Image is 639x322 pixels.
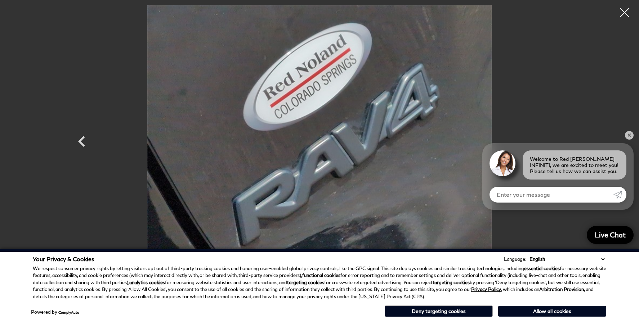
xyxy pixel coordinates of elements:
a: Submit [613,187,626,203]
strong: Arbitration Provision [539,286,584,292]
button: Allow all cookies [498,306,606,317]
img: Used 2024 Midnight Black Metallic Toyota Woodland Edition image 26 [103,5,536,264]
strong: analytics cookies [129,280,165,285]
strong: essential cookies [524,266,560,271]
div: Welcome to Red [PERSON_NAME] INFINITI, we are excited to meet you! Please tell us how we can assi... [523,150,626,180]
span: Your Privacy & Cookies [33,255,94,262]
span: Live Chat [591,230,629,239]
select: Language Select [528,255,606,263]
button: Deny targeting cookies [385,305,493,317]
div: Powered by [31,310,79,314]
strong: targeting cookies [433,280,470,285]
strong: targeting cookies [287,280,324,285]
img: Agent profile photo [490,150,515,176]
div: Language: [504,257,526,262]
input: Enter your message [490,187,613,203]
a: Privacy Policy [471,286,501,292]
strong: functional cookies [302,272,340,278]
a: Live Chat [587,226,634,244]
p: We respect consumer privacy rights by letting visitors opt out of third-party tracking cookies an... [33,265,606,300]
div: Previous [71,127,93,159]
a: ComplyAuto [58,310,79,314]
